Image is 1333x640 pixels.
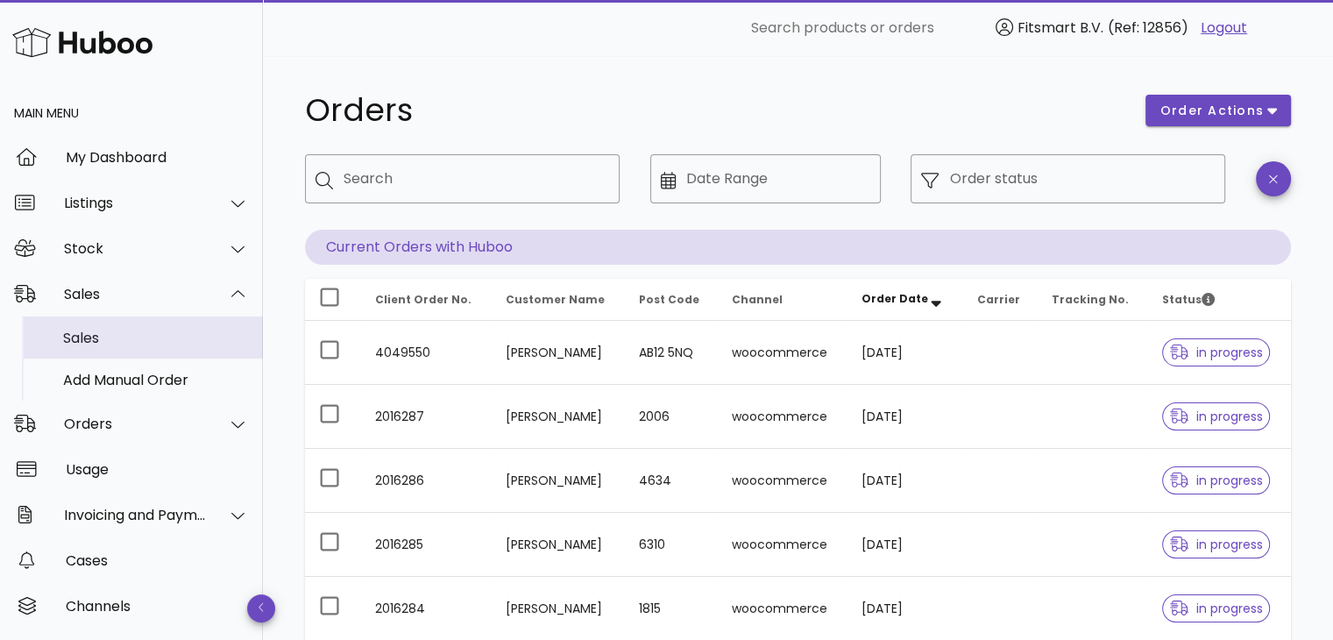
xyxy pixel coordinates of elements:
span: Post Code [639,292,699,307]
span: in progress [1170,410,1263,423]
span: Tracking No. [1052,292,1129,307]
div: Invoicing and Payments [64,507,207,523]
a: Logout [1201,18,1247,39]
td: [DATE] [847,385,963,449]
td: woocommerce [718,321,847,385]
span: Order Date [861,291,928,306]
th: Order Date: Sorted descending. Activate to remove sorting. [847,279,963,321]
div: Cases [66,552,249,569]
span: (Ref: 12856) [1108,18,1188,38]
td: [DATE] [847,513,963,577]
th: Tracking No. [1038,279,1148,321]
div: Listings [64,195,207,211]
span: in progress [1170,474,1263,487]
td: woocommerce [718,449,847,513]
span: order actions [1159,102,1265,120]
th: Client Order No. [361,279,492,321]
td: [DATE] [847,321,963,385]
td: 2016287 [361,385,492,449]
td: [DATE] [847,449,963,513]
div: Orders [64,416,207,432]
td: 4634 [625,449,718,513]
span: in progress [1170,346,1263,359]
th: Post Code [625,279,718,321]
div: My Dashboard [66,149,249,166]
p: Current Orders with Huboo [305,230,1291,265]
th: Channel [718,279,847,321]
h1: Orders [305,95,1124,126]
img: Huboo Logo [12,24,152,61]
th: Customer Name [492,279,625,321]
td: [PERSON_NAME] [492,449,625,513]
span: Client Order No. [375,292,472,307]
button: order actions [1145,95,1291,126]
td: 2016286 [361,449,492,513]
div: Channels [66,598,249,615]
td: [PERSON_NAME] [492,385,625,449]
span: in progress [1170,602,1263,615]
td: [PERSON_NAME] [492,321,625,385]
span: Channel [732,292,783,307]
td: woocommerce [718,513,847,577]
div: Add Manual Order [63,372,249,388]
div: Sales [63,330,249,346]
td: woocommerce [718,385,847,449]
div: Usage [66,461,249,478]
td: 4049550 [361,321,492,385]
span: Customer Name [506,292,605,307]
div: Stock [64,240,207,257]
th: Carrier [963,279,1038,321]
th: Status [1148,279,1292,321]
span: in progress [1170,538,1263,551]
td: 2006 [625,385,718,449]
td: 6310 [625,513,718,577]
span: Carrier [977,292,1020,307]
td: AB12 5NQ [625,321,718,385]
span: Status [1162,292,1215,307]
span: Fitsmart B.V. [1017,18,1103,38]
div: Sales [64,286,207,302]
td: [PERSON_NAME] [492,513,625,577]
td: 2016285 [361,513,492,577]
